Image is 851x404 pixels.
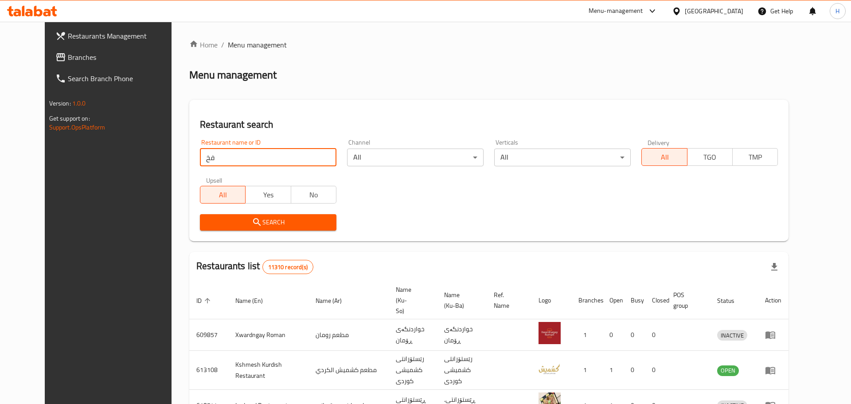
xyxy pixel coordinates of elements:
h2: Restaurant search [200,118,778,131]
span: 1.0.0 [72,98,86,109]
span: All [204,188,242,201]
td: رێستۆرانتی کشمیشى كوردى [389,351,437,390]
div: [GEOGRAPHIC_DATA] [685,6,743,16]
td: 0 [645,351,666,390]
div: Export file [764,256,785,278]
span: Name (Ar) [316,295,353,306]
td: Kshmesh Kurdish Restaurant [228,351,308,390]
a: Home [189,39,218,50]
td: 1 [571,319,602,351]
th: Open [602,282,624,319]
div: Total records count [262,260,313,274]
button: TGO [687,148,733,166]
li: / [221,39,224,50]
div: All [494,149,631,166]
nav: breadcrumb [189,39,789,50]
span: Yes [249,188,287,201]
span: Name (Ku-So) [396,284,426,316]
h2: Menu management [189,68,277,82]
span: OPEN [717,365,739,376]
label: Upsell [206,177,223,183]
label: Delivery [648,139,670,145]
th: Logo [531,282,571,319]
div: Menu-management [589,6,643,16]
th: Branches [571,282,602,319]
a: Support.OpsPlatform [49,122,105,133]
span: Name (En) [235,295,274,306]
td: 0 [645,319,666,351]
button: All [641,148,687,166]
span: Search [207,217,329,228]
h2: Restaurants list [196,259,313,274]
span: Ref. Name [494,290,521,311]
td: 613108 [189,351,228,390]
td: 609857 [189,319,228,351]
img: Xwardngay Roman [539,322,561,344]
button: Search [200,214,336,231]
input: Search for restaurant name or ID.. [200,149,336,166]
td: 0 [624,319,645,351]
a: Restaurants Management [48,25,187,47]
td: خواردنگەی ڕۆمان [389,319,437,351]
span: Status [717,295,746,306]
div: Menu [765,329,781,340]
button: All [200,186,246,204]
a: Branches [48,47,187,68]
span: Get support on: [49,113,90,124]
button: No [291,186,336,204]
th: Action [758,282,789,319]
td: 1 [602,351,624,390]
img: Kshmesh Kurdish Restaurant [539,357,561,380]
span: INACTIVE [717,330,747,341]
td: Xwardngay Roman [228,319,308,351]
td: مطعم رومان [308,319,389,351]
span: Version: [49,98,71,109]
th: Busy [624,282,645,319]
span: No [295,188,333,201]
span: Branches [68,52,180,63]
td: مطعم كشميش الكردي [308,351,389,390]
span: All [645,151,683,164]
span: POS group [673,290,699,311]
span: TMP [736,151,774,164]
td: 1 [571,351,602,390]
td: خواردنگەی ڕۆمان [437,319,487,351]
div: Menu [765,365,781,376]
td: 0 [602,319,624,351]
span: TGO [691,151,729,164]
a: Search Branch Phone [48,68,187,89]
span: 11310 record(s) [263,263,313,271]
span: H [835,6,839,16]
div: All [347,149,484,166]
span: Name (Ku-Ba) [444,290,476,311]
td: رێستۆرانتی کشمیشى كوردى [437,351,487,390]
td: 0 [624,351,645,390]
span: Restaurants Management [68,31,180,41]
span: ID [196,295,213,306]
span: Search Branch Phone [68,73,180,84]
button: Yes [245,186,291,204]
span: Menu management [228,39,287,50]
button: TMP [732,148,778,166]
th: Closed [645,282,666,319]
